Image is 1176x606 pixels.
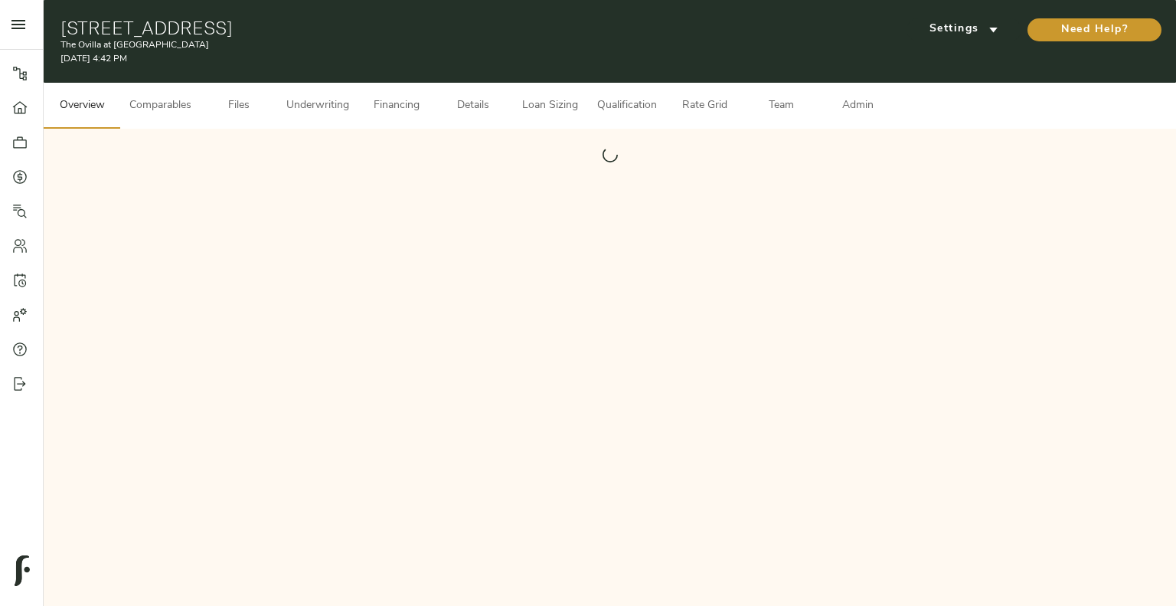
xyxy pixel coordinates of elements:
[1027,18,1161,41] button: Need Help?
[210,97,268,116] span: Files
[922,20,1006,39] span: Settings
[828,97,887,116] span: Admin
[597,97,657,116] span: Qualification
[521,97,579,116] span: Loan Sizing
[60,38,792,52] p: The Ovilla at [GEOGRAPHIC_DATA]
[752,97,810,116] span: Team
[1043,21,1146,40] span: Need Help?
[675,97,733,116] span: Rate Grid
[129,97,191,116] span: Comparables
[367,97,426,116] span: Financing
[60,52,792,66] p: [DATE] 4:42 PM
[286,97,349,116] span: Underwriting
[53,97,111,116] span: Overview
[906,18,1021,41] button: Settings
[60,17,792,38] h1: [STREET_ADDRESS]
[444,97,502,116] span: Details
